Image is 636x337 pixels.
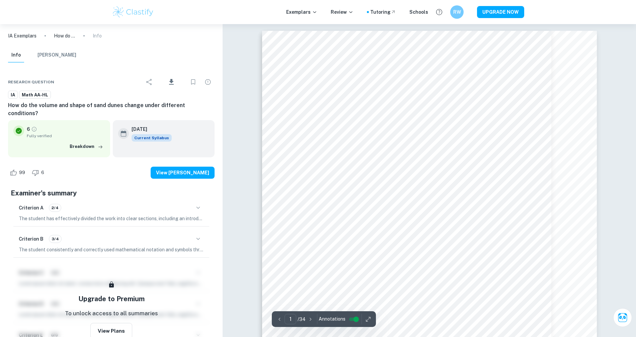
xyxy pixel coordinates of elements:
button: Ask Clai [613,308,632,327]
p: The student has effectively divided the work into clear sections, including an introduction, body... [19,215,204,222]
p: Exemplars [286,8,317,16]
a: IA Exemplars [8,32,36,39]
div: Report issue [201,75,215,89]
span: 99 [15,169,29,176]
a: Math AA-HL [19,91,51,99]
p: The student consistently and correctly used mathematical notation and symbols throughout the work... [19,246,204,253]
h5: Examiner's summary [11,188,212,198]
span: Math AA-HL [19,92,51,98]
div: Like [8,167,29,178]
h6: Criterion B [19,235,44,243]
span: Current Syllabus [132,134,172,142]
p: Review [331,8,353,16]
div: Share [143,75,156,89]
button: UPGRADE NOW [477,6,524,18]
p: How do the volume and shape of sand dunes change under different conditions? [54,32,75,39]
h6: [DATE] [132,125,166,133]
p: To unlock access to all summaries [65,309,158,318]
span: IA [8,92,17,98]
a: Tutoring [370,8,396,16]
button: RW [450,5,464,19]
h6: RW [453,8,461,16]
p: Info [93,32,102,39]
div: Bookmark [186,75,200,89]
button: Breakdown [68,142,105,152]
span: 6 [37,169,48,176]
button: Help and Feedback [433,6,445,18]
h6: How do the volume and shape of sand dunes change under different conditions? [8,101,215,117]
a: Grade fully verified [31,126,37,132]
div: This exemplar is based on the current syllabus. Feel free to refer to it for inspiration/ideas wh... [132,134,172,142]
p: / 34 [298,316,306,323]
span: Fully verified [27,133,105,139]
h5: Upgrade to Premium [78,294,145,304]
button: View [PERSON_NAME] [151,167,215,179]
span: Annotations [319,316,345,323]
button: Info [8,48,24,63]
a: Schools [409,8,428,16]
h6: Criterion A [19,204,44,212]
div: Download [157,73,185,91]
button: [PERSON_NAME] [37,48,76,63]
span: Research question [8,79,54,85]
a: IA [8,91,18,99]
span: 2/4 [49,205,61,211]
p: 6 [27,125,30,133]
div: Dislike [30,167,48,178]
img: Clastify logo [112,5,154,19]
span: 3/4 [49,236,61,242]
